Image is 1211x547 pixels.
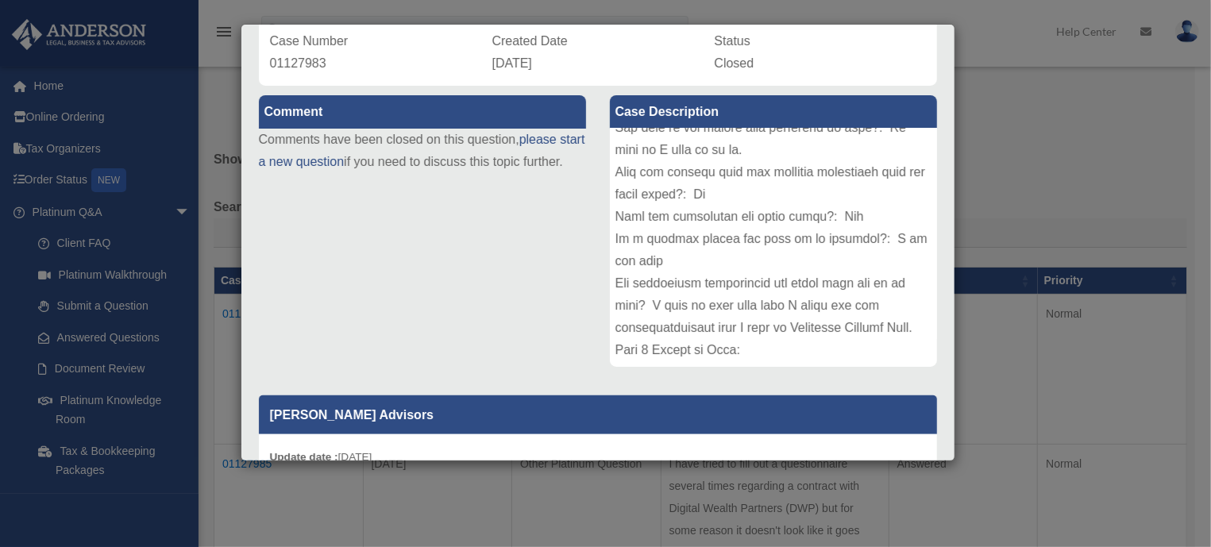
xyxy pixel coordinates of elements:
[259,395,937,434] p: [PERSON_NAME] Advisors
[715,34,750,48] span: Status
[259,133,585,168] a: please start a new question
[259,129,586,173] p: Comments have been closed on this question, if you need to discuss this topic further.
[715,56,754,70] span: Closed
[270,451,338,463] b: Update date :
[610,129,937,367] div: Lore ip Dolorsit: Ametconsec adip Elitsed Doeius Temporin (UTL) (etdolore ma al ENI) Adminimv Qui...
[270,451,372,463] small: [DATE]
[270,34,349,48] span: Case Number
[492,34,568,48] span: Created Date
[270,56,326,70] span: 01127983
[492,56,532,70] span: [DATE]
[259,95,586,129] label: Comment
[610,95,937,129] label: Case Description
